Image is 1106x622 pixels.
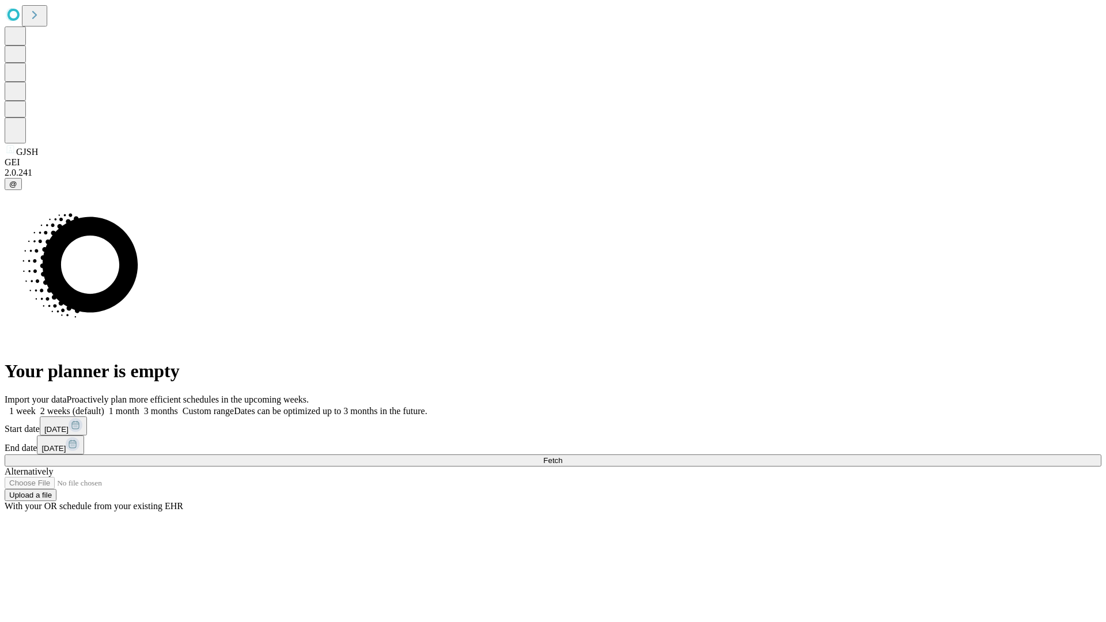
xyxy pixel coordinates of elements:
div: Start date [5,416,1101,435]
span: 3 months [144,406,178,416]
button: [DATE] [37,435,84,454]
span: Import your data [5,395,67,404]
span: [DATE] [41,444,66,453]
button: @ [5,178,22,190]
span: 2 weeks (default) [40,406,104,416]
span: GJSH [16,147,38,157]
span: Dates can be optimized up to 3 months in the future. [234,406,427,416]
h1: Your planner is empty [5,361,1101,382]
div: End date [5,435,1101,454]
span: [DATE] [44,425,69,434]
div: GEI [5,157,1101,168]
div: 2.0.241 [5,168,1101,178]
span: Fetch [543,456,562,465]
span: @ [9,180,17,188]
span: 1 week [9,406,36,416]
span: Alternatively [5,466,53,476]
button: [DATE] [40,416,87,435]
span: 1 month [109,406,139,416]
span: Proactively plan more efficient schedules in the upcoming weeks. [67,395,309,404]
span: With your OR schedule from your existing EHR [5,501,183,511]
button: Upload a file [5,489,56,501]
span: Custom range [183,406,234,416]
button: Fetch [5,454,1101,466]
